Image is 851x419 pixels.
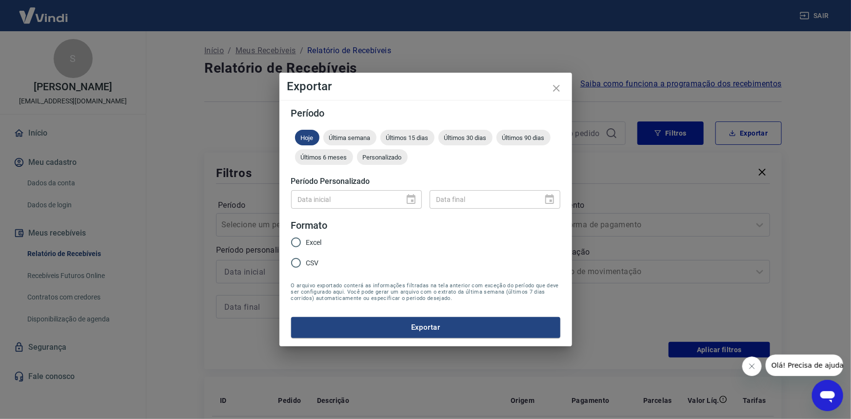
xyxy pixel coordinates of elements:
iframe: Fechar mensagem [742,357,762,376]
iframe: Botão para abrir a janela de mensagens [812,380,843,411]
div: Últimos 15 dias [380,130,435,145]
span: CSV [306,258,319,268]
span: Últimos 15 dias [380,134,435,141]
input: DD/MM/YYYY [430,190,536,208]
div: Hoje [295,130,319,145]
input: DD/MM/YYYY [291,190,397,208]
span: Últimos 6 meses [295,154,353,161]
h5: Período Personalizado [291,177,560,186]
span: Hoje [295,134,319,141]
div: Últimos 30 dias [438,130,493,145]
div: Última semana [323,130,376,145]
button: close [545,77,568,100]
h5: Período [291,108,560,118]
div: Últimos 90 dias [496,130,551,145]
h4: Exportar [287,80,564,92]
span: Últimos 30 dias [438,134,493,141]
div: Últimos 6 meses [295,149,353,165]
iframe: Mensagem da empresa [766,355,843,376]
span: Última semana [323,134,376,141]
span: Personalizado [357,154,408,161]
span: O arquivo exportado conterá as informações filtradas na tela anterior com exceção do período que ... [291,282,560,301]
div: Personalizado [357,149,408,165]
button: Exportar [291,317,560,338]
span: Excel [306,238,322,248]
legend: Formato [291,219,328,233]
span: Últimos 90 dias [496,134,551,141]
span: Olá! Precisa de ajuda? [6,7,82,15]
